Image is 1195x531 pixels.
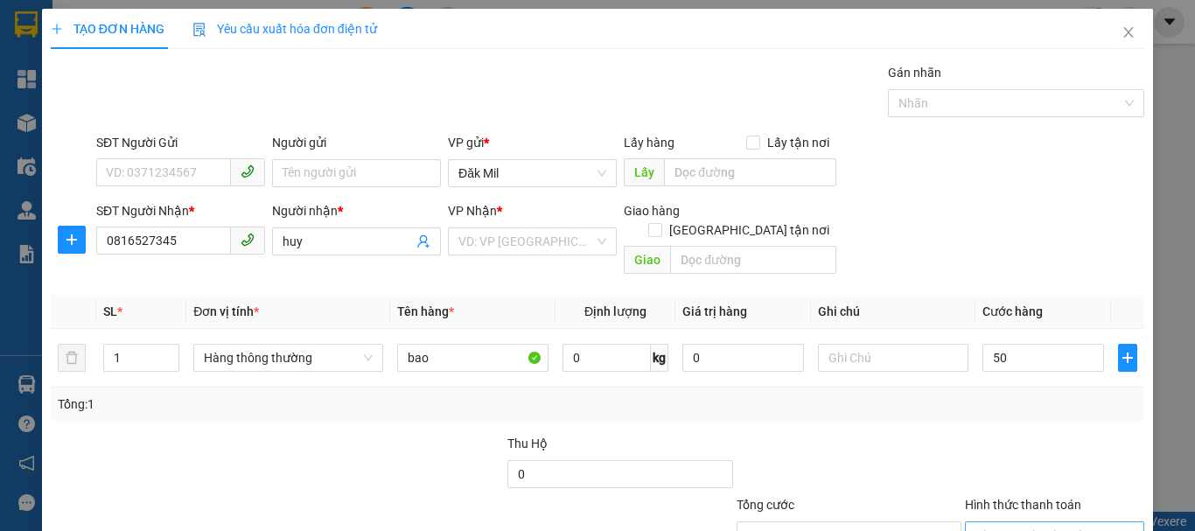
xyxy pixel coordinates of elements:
[192,22,377,36] span: Yêu cầu xuất hóa đơn điện tử
[584,304,646,318] span: Định lượng
[662,220,836,240] span: [GEOGRAPHIC_DATA] tận nơi
[114,17,156,35] span: Nhận:
[272,201,441,220] div: Người nhận
[58,344,86,372] button: delete
[15,17,42,35] span: Gửi:
[682,304,747,318] span: Giá trị hàng
[416,234,430,248] span: user-add
[1118,344,1138,372] button: plus
[397,344,549,372] input: VD: Bàn, Ghế
[96,201,265,220] div: SĐT Người Nhận
[51,23,63,35] span: plus
[670,246,836,274] input: Dọc đường
[58,226,86,254] button: plus
[664,158,836,186] input: Dọc đường
[272,133,441,152] div: Người gửi
[651,344,668,372] span: kg
[965,498,1081,512] label: Hình thức thanh toán
[241,233,255,247] span: phone
[624,158,664,186] span: Lấy
[59,233,85,247] span: plus
[114,99,291,123] div: 0924239924
[397,304,454,318] span: Tên hàng
[192,23,206,37] img: icon
[888,66,941,80] label: Gán nhãn
[241,164,255,178] span: phone
[204,345,373,371] span: Hàng thông thường
[114,78,291,99] div: phát
[760,133,836,152] span: Lấy tận nơi
[624,246,670,274] span: Giao
[193,304,259,318] span: Đơn vị tính
[448,204,497,218] span: VP Nhận
[811,295,976,329] th: Ghi chú
[96,133,265,152] div: SĐT Người Gửi
[624,204,680,218] span: Giao hàng
[1119,351,1137,365] span: plus
[15,15,101,57] div: Đăk Mil
[458,160,606,186] span: Đăk Mil
[1122,25,1136,39] span: close
[114,15,291,78] div: Dãy 4-B15 bến xe [GEOGRAPHIC_DATA]
[682,344,803,372] input: 0
[818,344,969,372] input: Ghi Chú
[982,304,1043,318] span: Cước hàng
[58,395,463,414] div: Tổng: 1
[507,437,548,451] span: Thu Hộ
[103,304,117,318] span: SL
[624,136,674,150] span: Lấy hàng
[51,22,164,36] span: TẠO ĐƠN HÀNG
[448,133,617,152] div: VP gửi
[1104,9,1153,58] button: Close
[737,498,794,512] span: Tổng cước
